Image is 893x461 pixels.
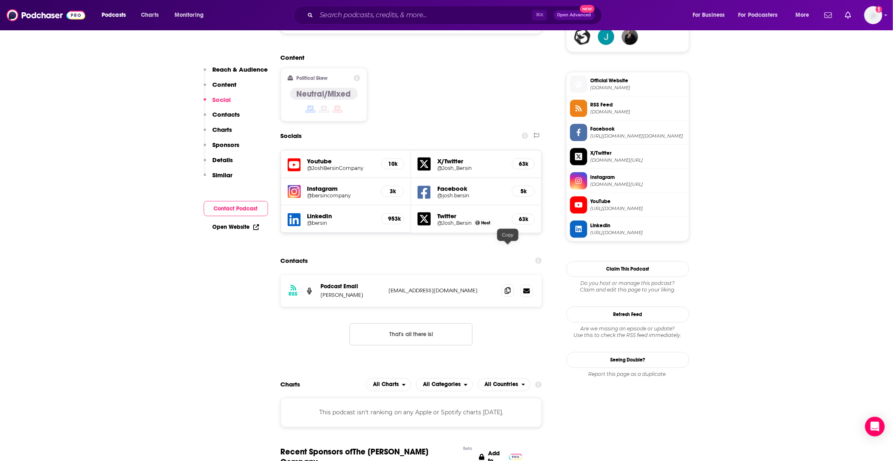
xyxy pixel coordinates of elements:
div: Beta [464,446,473,452]
a: YouTube[URL][DOMAIN_NAME] [570,197,686,214]
span: Logged in as tiffanymiller [864,6,882,24]
span: All Charts [373,382,399,388]
h2: Contacts [281,253,308,269]
a: @Josh_Bersin [437,165,505,171]
button: open menu [687,9,735,22]
button: Show profile menu [864,6,882,24]
a: @josh.bersin [437,192,505,199]
span: ⌘ K [532,10,547,20]
button: open menu [96,9,136,22]
h2: Political Skew [296,75,327,81]
a: Seeing Double? [566,352,689,368]
a: evelina [574,29,591,45]
p: [EMAIL_ADDRESS][DOMAIN_NAME] [389,287,495,294]
h5: @Josh_Bersin [437,220,472,226]
img: jimkrick1972 [598,29,614,45]
span: instagram.com/bersincompany [591,181,686,188]
h5: LinkedIn [307,212,375,220]
a: Show notifications dropdown [842,8,854,22]
button: Contacts [204,111,240,126]
p: Details [213,156,233,164]
span: https://www.youtube.com/@JoshBersinCompany [591,206,686,212]
h5: 10k [388,160,397,167]
button: open menu [366,378,411,391]
p: Sponsors [213,141,240,149]
button: Refresh Feed [566,307,689,323]
div: This podcast isn't ranking on any Apple or Spotify charts [DATE]. [281,398,542,427]
span: Official Website [591,77,686,84]
span: Do you host or manage this podcast? [566,280,689,287]
h5: 953k [388,215,397,222]
span: Linkedin [591,222,686,229]
p: Reach & Audience [213,66,268,73]
button: Details [204,156,233,171]
button: Sponsors [204,141,240,156]
p: Contacts [213,111,240,118]
button: open menu [790,9,820,22]
h5: X/Twitter [437,157,505,165]
span: https://www.facebook.com/josh.bersin [591,133,686,139]
h5: 63k [519,160,528,167]
svg: Add a profile image [876,6,882,13]
a: X/Twitter[DOMAIN_NAME][URL] [570,148,686,165]
span: Open Advanced [557,13,591,17]
span: For Podcasters [738,9,778,21]
a: Official Website[DOMAIN_NAME] [570,76,686,93]
a: RSS Feed[DOMAIN_NAME] [570,100,686,117]
h5: Facebook [437,185,505,192]
div: Are we missing an episode or update? Use this to check the RSS feed immediately. [566,326,689,339]
img: Podchaser - Follow, Share and Rate Podcasts [7,7,85,23]
h2: Charts [281,381,300,389]
h5: 3k [388,188,397,195]
a: Instagram[DOMAIN_NAME][URL] [570,172,686,190]
span: josh-bersin.castos.com [591,109,686,115]
span: X/Twitter [591,149,686,157]
span: More [795,9,809,21]
h3: RSS [289,291,298,298]
a: Facebook[URL][DOMAIN_NAME][DOMAIN_NAME] [570,124,686,141]
p: Podcast Email [321,283,382,290]
span: joshbersin.com [591,85,686,91]
button: Reach & Audience [204,66,268,81]
a: Linkedin[URL][DOMAIN_NAME] [570,221,686,238]
span: All Countries [485,382,518,388]
img: Josh Bersin [475,221,480,225]
p: Charts [213,126,232,133]
img: JohirMia [622,29,638,45]
p: Social [213,96,231,104]
img: Pro Logo [509,454,523,460]
h2: Content [281,54,536,61]
button: Claim This Podcast [566,261,689,277]
a: Charts [136,9,164,22]
span: YouTube [591,198,686,205]
div: Copy [497,229,518,241]
span: Facebook [591,125,686,133]
img: iconImage [288,185,301,198]
span: For Business [693,9,725,21]
button: Contact Podcast [204,201,268,216]
button: Similar [204,171,233,186]
h5: 63k [519,216,528,223]
span: Monitoring [175,9,204,21]
span: New [580,5,595,13]
button: Nothing here. [350,323,473,346]
span: Podcasts [102,9,126,21]
h5: Instagram [307,185,375,192]
span: RSS Feed [591,101,686,108]
button: Content [204,81,237,96]
a: @bersin [307,220,375,226]
a: Show notifications dropdown [821,8,835,22]
a: @bersincompany [307,192,375,199]
a: @JoshBersinCompany [307,165,375,171]
button: Social [204,96,231,111]
h2: Socials [281,128,302,144]
p: Content [213,81,237,88]
span: All Categories [423,382,461,388]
